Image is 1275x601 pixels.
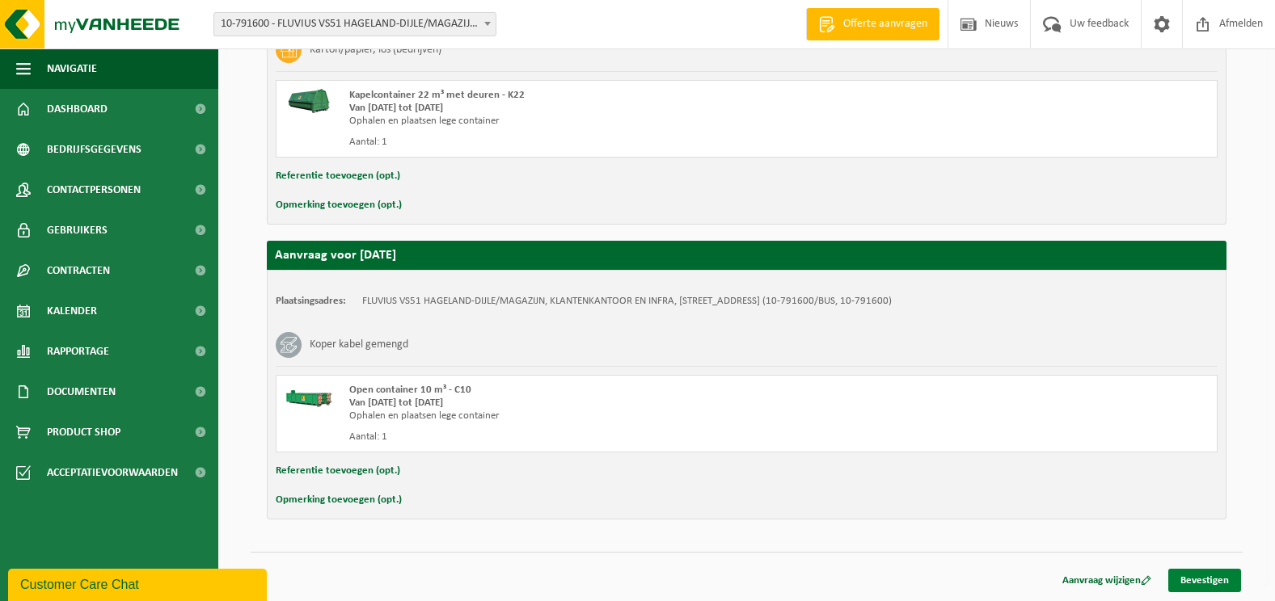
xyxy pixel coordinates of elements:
[349,115,812,128] div: Ophalen en plaatsen lege container
[47,89,108,129] span: Dashboard
[8,565,270,601] iframe: chat widget
[47,331,109,372] span: Rapportage
[349,136,812,149] div: Aantal: 1
[285,384,333,408] img: HK-XC-10-GN-00.png
[349,103,443,113] strong: Van [DATE] tot [DATE]
[839,16,931,32] span: Offerte aanvragen
[47,210,108,250] span: Gebruikers
[47,48,97,89] span: Navigatie
[1050,569,1163,592] a: Aanvraag wijzigen
[349,90,525,100] span: Kapelcontainer 22 m³ met deuren - K22
[349,385,471,395] span: Open container 10 m³ - C10
[214,13,496,36] span: 10-791600 - FLUVIUS VS51 HAGELAND-DIJLE/MAGAZIJN, KLANTENKANTOOR EN INFRA - WILSELE
[47,372,116,412] span: Documenten
[276,460,400,481] button: Referentie toevoegen (opt.)
[349,397,443,408] strong: Van [DATE] tot [DATE]
[285,89,333,113] img: HK-XK-22-GN-00.png
[276,490,402,511] button: Opmerking toevoegen (opt.)
[47,412,120,452] span: Product Shop
[47,250,110,291] span: Contracten
[362,295,892,308] td: FLUVIUS VS51 HAGELAND-DIJLE/MAGAZIJN, KLANTENKANTOOR EN INFRA, [STREET_ADDRESS] (10-791600/BUS, 1...
[349,410,812,422] div: Ophalen en plaatsen lege container
[310,332,408,358] h3: Koper kabel gemengd
[47,129,141,170] span: Bedrijfsgegevens
[1168,569,1241,592] a: Bevestigen
[806,8,939,40] a: Offerte aanvragen
[276,195,402,216] button: Opmerking toevoegen (opt.)
[349,431,812,443] div: Aantal: 1
[47,170,141,210] span: Contactpersonen
[47,452,178,493] span: Acceptatievoorwaarden
[213,12,496,36] span: 10-791600 - FLUVIUS VS51 HAGELAND-DIJLE/MAGAZIJN, KLANTENKANTOOR EN INFRA - WILSELE
[275,249,396,262] strong: Aanvraag voor [DATE]
[310,37,441,63] h3: Karton/papier, los (bedrijven)
[276,166,400,187] button: Referentie toevoegen (opt.)
[276,296,346,306] strong: Plaatsingsadres:
[47,291,97,331] span: Kalender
